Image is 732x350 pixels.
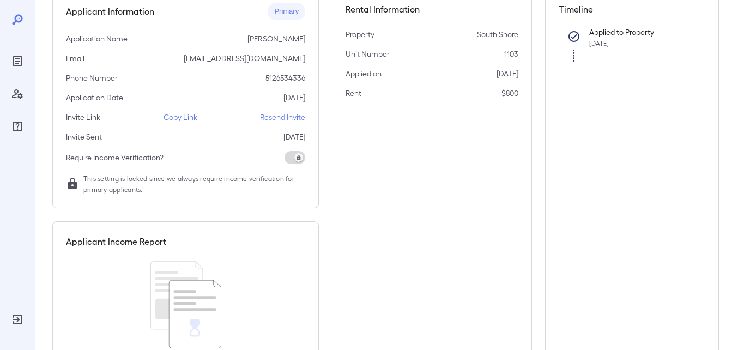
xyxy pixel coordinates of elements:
[66,73,118,83] p: Phone Number
[346,88,361,99] p: Rent
[9,52,26,70] div: Reports
[265,73,305,83] p: 5126534336
[83,173,305,195] span: This setting is locked since we always require income verification for primary applicants.
[9,118,26,135] div: FAQ
[346,3,518,16] h5: Rental Information
[559,3,705,16] h5: Timeline
[346,68,382,79] p: Applied on
[66,152,164,163] p: Require Income Verification?
[66,131,102,142] p: Invite Sent
[346,29,374,40] p: Property
[247,33,305,44] p: [PERSON_NAME]
[66,112,100,123] p: Invite Link
[589,39,609,47] span: [DATE]
[346,49,390,59] p: Unit Number
[497,68,518,79] p: [DATE]
[9,85,26,102] div: Manage Users
[66,235,166,248] h5: Applicant Income Report
[477,29,518,40] p: South Shore
[504,49,518,59] p: 1103
[268,7,305,17] span: Primary
[66,53,84,64] p: Email
[589,27,688,38] p: Applied to Property
[501,88,518,99] p: $800
[283,92,305,103] p: [DATE]
[66,92,123,103] p: Application Date
[9,311,26,328] div: Log Out
[66,33,128,44] p: Application Name
[164,112,197,123] p: Copy Link
[260,112,305,123] p: Resend Invite
[184,53,305,64] p: [EMAIL_ADDRESS][DOMAIN_NAME]
[283,131,305,142] p: [DATE]
[66,5,154,18] h5: Applicant Information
